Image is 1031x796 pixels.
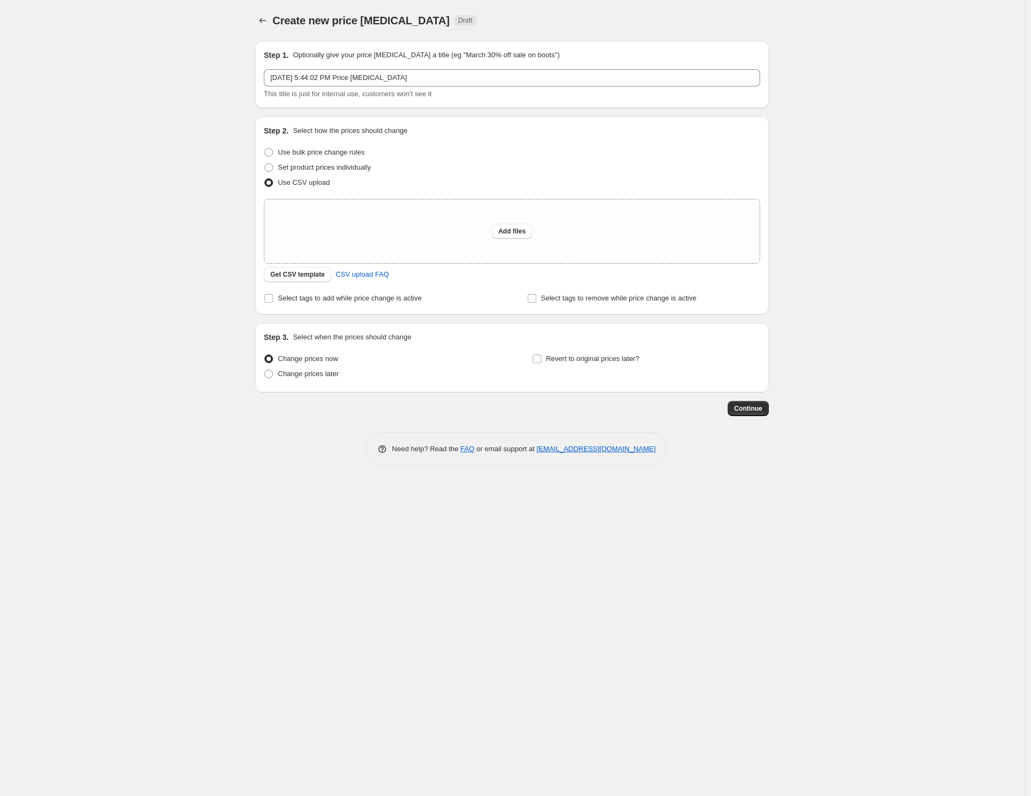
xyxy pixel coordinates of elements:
[264,90,431,98] span: This title is just for internal use, customers won't see it
[728,401,769,416] button: Continue
[475,445,537,453] span: or email support at
[329,266,396,283] a: CSV upload FAQ
[546,354,640,363] span: Revert to original prices later?
[734,404,762,413] span: Continue
[264,50,289,61] h2: Step 1.
[270,270,325,279] span: Get CSV template
[264,125,289,136] h2: Step 2.
[537,445,656,453] a: [EMAIL_ADDRESS][DOMAIN_NAME]
[278,370,339,378] span: Change prices later
[458,16,473,25] span: Draft
[272,15,450,26] span: Create new price [MEDICAL_DATA]
[492,224,533,239] button: Add files
[293,125,408,136] p: Select how the prices should change
[293,332,411,343] p: Select when the prices should change
[293,50,560,61] p: Optionally give your price [MEDICAL_DATA] a title (eg "March 30% off sale on boots")
[461,445,475,453] a: FAQ
[264,69,760,86] input: 30% off holiday sale
[498,227,526,236] span: Add files
[264,267,331,282] button: Get CSV template
[278,178,330,186] span: Use CSV upload
[278,354,338,363] span: Change prices now
[336,269,389,280] span: CSV upload FAQ
[278,163,371,171] span: Set product prices individually
[278,294,422,302] span: Select tags to add while price change is active
[264,332,289,343] h2: Step 3.
[541,294,697,302] span: Select tags to remove while price change is active
[255,13,270,28] button: Price change jobs
[392,445,461,453] span: Need help? Read the
[278,148,364,156] span: Use bulk price change rules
